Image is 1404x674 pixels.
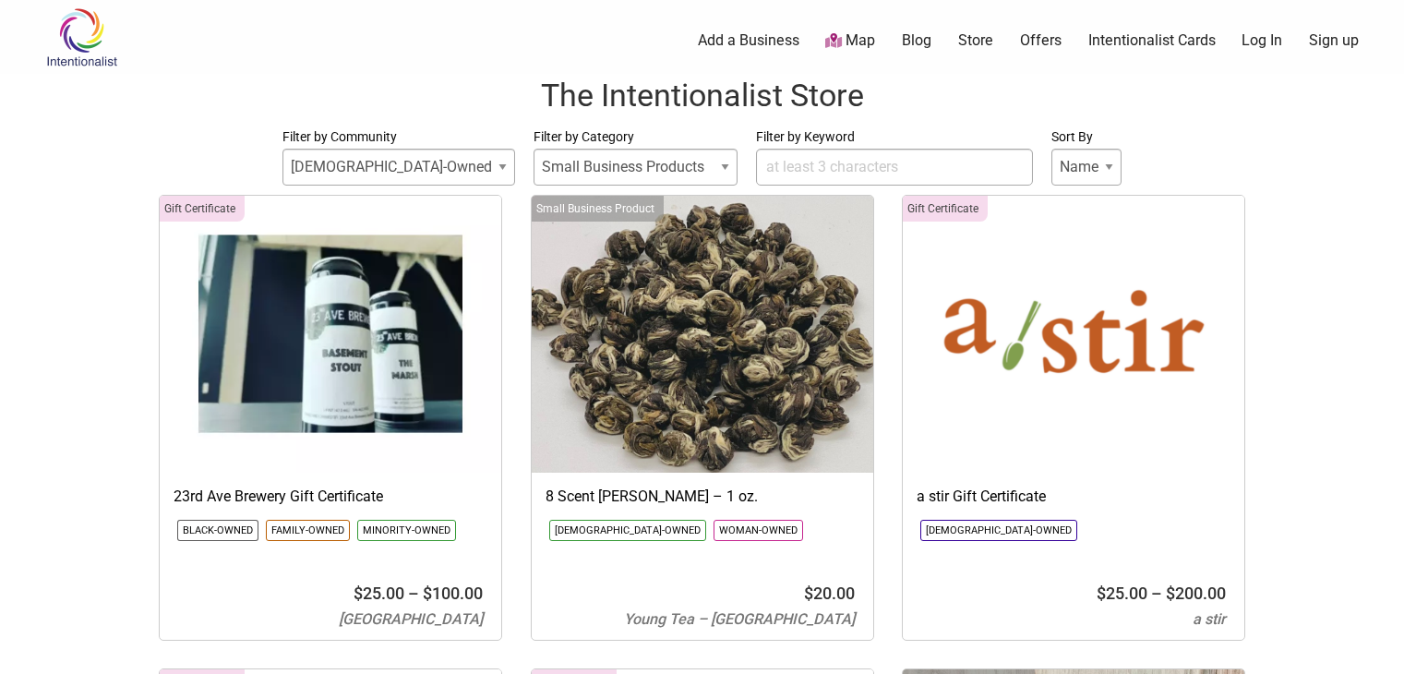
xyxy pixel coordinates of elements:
[282,126,515,149] label: Filter by Community
[902,30,931,51] a: Blog
[174,487,487,507] h3: 23rd Ave Brewery Gift Certificate
[549,520,706,541] li: Click to show only this community
[1097,584,1106,603] span: $
[532,196,873,473] img: Young Tea 8 Scent Jasmine Green Pearl
[357,520,456,541] li: Click to show only this community
[804,584,855,603] bdi: 20.00
[1151,584,1162,603] span: –
[423,584,432,603] span: $
[532,196,664,222] div: Click to show only this category
[825,30,875,52] a: Map
[1166,584,1175,603] span: $
[177,520,258,541] li: Click to show only this community
[917,487,1230,507] h3: a stir Gift Certificate
[18,74,1386,118] h1: The Intentionalist Store
[38,7,126,67] img: Intentionalist
[624,610,855,628] span: Young Tea – [GEOGRAPHIC_DATA]
[714,520,803,541] li: Click to show only this community
[160,196,245,222] div: Click to show only this category
[408,584,419,603] span: –
[1097,584,1147,603] bdi: 25.00
[546,487,859,507] h3: 8 Scent [PERSON_NAME] – 1 oz.
[423,584,483,603] bdi: 100.00
[1166,584,1226,603] bdi: 200.00
[698,30,799,51] a: Add a Business
[354,584,363,603] span: $
[756,149,1033,186] input: at least 3 characters
[1020,30,1062,51] a: Offers
[266,520,350,541] li: Click to show only this community
[534,126,738,149] label: Filter by Category
[1309,30,1359,51] a: Sign up
[958,30,993,51] a: Store
[339,610,483,628] span: [GEOGRAPHIC_DATA]
[1051,126,1122,149] label: Sort By
[1088,30,1216,51] a: Intentionalist Cards
[1242,30,1282,51] a: Log In
[920,520,1077,541] li: Click to show only this community
[804,584,813,603] span: $
[903,196,988,222] div: Click to show only this category
[354,584,404,603] bdi: 25.00
[1193,610,1226,628] span: a stir
[756,126,1033,149] label: Filter by Keyword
